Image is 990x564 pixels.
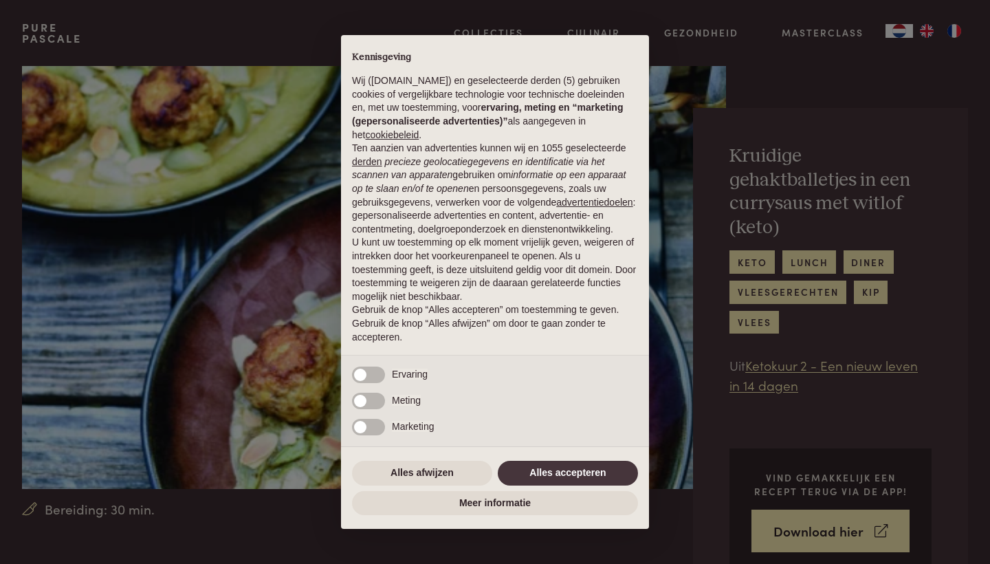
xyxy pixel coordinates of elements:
span: Ervaring [392,369,428,380]
p: Gebruik de knop “Alles accepteren” om toestemming te geven. Gebruik de knop “Alles afwijzen” om d... [352,303,638,344]
button: Meer informatie [352,491,638,516]
button: derden [352,155,382,169]
span: Marketing [392,421,434,432]
button: Alles accepteren [498,461,638,486]
a: cookiebeleid [365,129,419,140]
p: Ten aanzien van advertenties kunnen wij en 1055 geselecteerde gebruiken om en persoonsgegevens, z... [352,142,638,236]
button: advertentiedoelen [556,196,632,210]
button: Alles afwijzen [352,461,492,486]
em: precieze geolocatiegegevens en identificatie via het scannen van apparaten [352,156,604,181]
strong: ervaring, meting en “marketing (gepersonaliseerde advertenties)” [352,102,623,127]
em: informatie op een apparaat op te slaan en/of te openen [352,169,626,194]
h2: Kennisgeving [352,52,638,64]
p: U kunt uw toestemming op elk moment vrijelijk geven, weigeren of intrekken door het voorkeurenpan... [352,236,638,303]
span: Meting [392,395,421,406]
p: Wij ([DOMAIN_NAME]) en geselecteerde derden (5) gebruiken cookies of vergelijkbare technologie vo... [352,74,638,142]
